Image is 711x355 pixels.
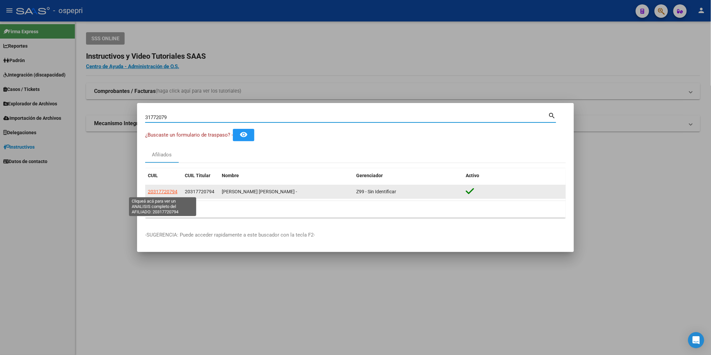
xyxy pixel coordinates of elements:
span: Activo [466,173,479,178]
div: Afiliados [152,151,172,159]
span: 20317720794 [148,189,177,194]
span: ¿Buscaste un formulario de traspaso? - [145,132,233,138]
span: CUIL [148,173,158,178]
span: Nombre [222,173,239,178]
span: Gerenciador [356,173,383,178]
datatable-header-cell: Activo [463,168,566,183]
div: [PERSON_NAME] [PERSON_NAME] - [222,188,351,196]
span: CUIL Titular [185,173,210,178]
div: Open Intercom Messenger [688,332,704,348]
mat-icon: search [548,111,556,119]
datatable-header-cell: CUIL [145,168,182,183]
span: 20317720794 [185,189,214,194]
datatable-header-cell: CUIL Titular [182,168,219,183]
datatable-header-cell: Gerenciador [353,168,463,183]
mat-icon: remove_red_eye [240,131,248,139]
div: 1 total [145,201,566,218]
p: -SUGERENCIA: Puede acceder rapidamente a este buscador con la tecla F2- [145,231,566,239]
datatable-header-cell: Nombre [219,168,353,183]
span: Z99 - Sin Identificar [356,189,396,194]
